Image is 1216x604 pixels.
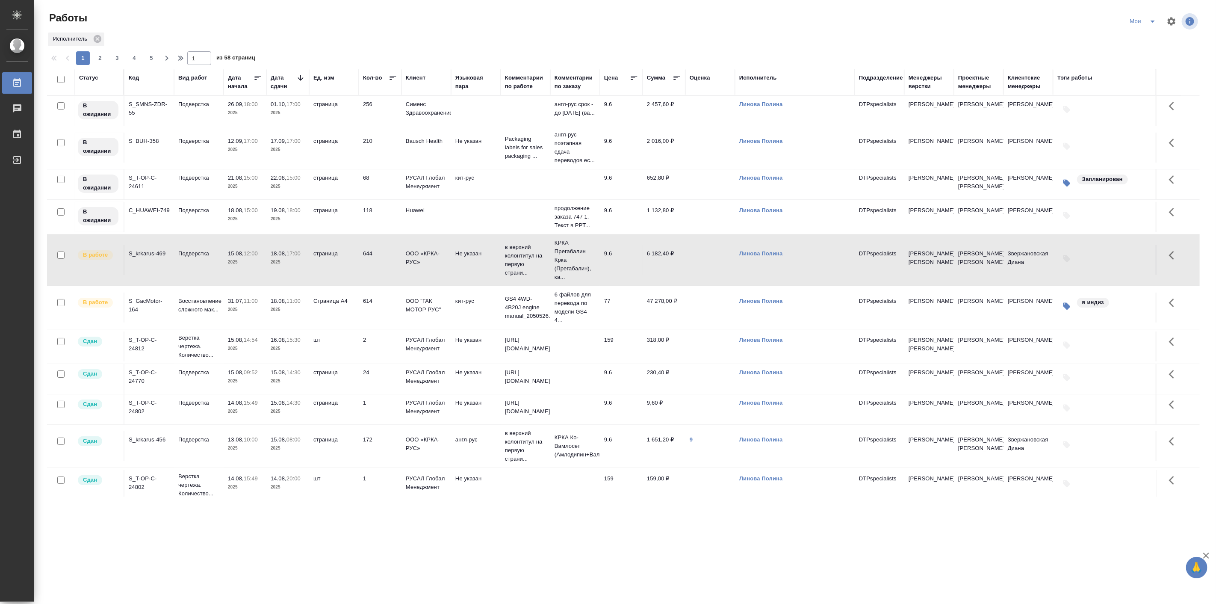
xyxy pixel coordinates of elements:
td: DTPspecialists [855,364,904,394]
td: [PERSON_NAME] [1003,293,1053,323]
div: Подразделение [859,74,903,82]
td: страница [309,202,359,232]
p: РУСАЛ Глобал Менеджмент [406,336,447,353]
button: Добавить тэги [1057,336,1076,355]
div: Ед. изм [313,74,334,82]
p: [PERSON_NAME] [909,399,950,407]
div: Комментарии по работе [505,74,546,91]
p: В ожидании [83,175,113,192]
p: РУСАЛ Глобал Менеджмент [406,399,447,416]
button: Здесь прячутся важные кнопки [1164,470,1184,491]
td: 9.6 [600,394,643,424]
p: КРКА Ко-Вамлосет (Амлодипин+Валсартан... [555,433,596,459]
p: РУСАЛ Глобал Менеджмент [406,368,447,385]
p: [PERSON_NAME], [PERSON_NAME] [909,249,950,266]
p: 2025 [228,182,262,191]
p: Подверстка [178,174,219,182]
td: [PERSON_NAME] [954,364,1003,394]
p: 2025 [271,258,305,266]
td: страница [309,169,359,199]
span: Посмотреть информацию [1182,13,1200,30]
p: 15:00 [286,175,301,181]
div: Исполнитель выполняет работу [77,249,119,261]
td: [PERSON_NAME] [1003,202,1053,232]
span: 3 [110,54,124,62]
div: Сумма [647,74,665,82]
p: [PERSON_NAME] [909,435,950,444]
td: 9,60 ₽ [643,394,685,424]
p: 17.09, [271,138,286,144]
p: Подверстка [178,435,219,444]
a: Линова Полина [739,475,783,482]
p: 15:00 [244,175,258,181]
td: DTPspecialists [855,169,904,199]
p: 18.08, [271,250,286,257]
p: Bausch Health [406,137,447,145]
div: Менеджер проверил работу исполнителя, передает ее на следующий этап [77,435,119,447]
p: 22.08, [271,175,286,181]
a: 9 [690,436,693,443]
p: в верхний колонтитул на первую страни... [505,429,546,463]
p: 31.07, [228,298,244,304]
td: DTPspecialists [855,293,904,323]
p: В ожидании [83,138,113,155]
button: 3 [110,51,124,65]
td: 159 [600,470,643,500]
p: 12.09, [228,138,244,144]
div: Языковая пара [455,74,496,91]
td: Не указан [451,470,501,500]
td: 77 [600,293,643,323]
td: DTPspecialists [855,470,904,500]
p: 13.08, [228,436,244,443]
div: Исполнитель назначен, приступать к работе пока рано [77,206,119,226]
td: DTPspecialists [855,431,904,461]
button: Здесь прячутся важные кнопки [1164,293,1184,313]
div: S_T-OP-C-24611 [129,174,170,191]
span: 2 [93,54,107,62]
p: [PERSON_NAME] [909,368,950,377]
p: РУСАЛ Глобал Менеджмент [406,174,447,191]
p: Подверстка [178,368,219,377]
p: 2025 [228,145,262,154]
p: [PERSON_NAME] [909,100,950,109]
p: Подверстка [178,399,219,407]
div: Менеджер проверил работу исполнителя, передает ее на следующий этап [77,368,119,380]
button: Здесь прячутся важные кнопки [1164,169,1184,190]
div: Оценка [690,74,710,82]
td: кит-рус [451,293,501,323]
td: страница [309,364,359,394]
div: S_T-OP-C-24802 [129,474,170,491]
button: Добавить тэги [1057,474,1076,493]
p: [URL][DOMAIN_NAME] [505,399,546,416]
p: 2025 [228,407,262,416]
p: Сдан [83,437,97,445]
p: 17:00 [244,138,258,144]
td: [PERSON_NAME] [954,394,1003,424]
td: 9.6 [600,364,643,394]
td: 256 [359,96,401,126]
td: Не указан [451,133,501,163]
p: 15.08, [228,369,244,376]
td: 1 651,20 ₽ [643,431,685,461]
td: DTPspecialists [855,133,904,163]
p: 18.08, [228,207,244,213]
p: Запланирован [1082,175,1123,184]
td: страница [309,133,359,163]
button: Добавить тэги [1057,435,1076,454]
td: DTPspecialists [855,332,904,361]
td: 68 [359,169,401,199]
a: Линова Полина [739,101,783,107]
td: англ-рус [451,431,501,461]
span: 4 [127,54,141,62]
div: Запланирован [1076,174,1129,185]
p: 2025 [271,305,305,314]
div: S_GacMotor-164 [129,297,170,314]
div: Клиент [406,74,425,82]
p: 2025 [271,145,305,154]
p: в верхний колонтитул на первую страни... [505,243,546,277]
td: страница [309,96,359,126]
td: [PERSON_NAME] [954,133,1003,163]
p: 2025 [228,215,262,223]
td: 652,80 ₽ [643,169,685,199]
td: [PERSON_NAME] [1003,133,1053,163]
